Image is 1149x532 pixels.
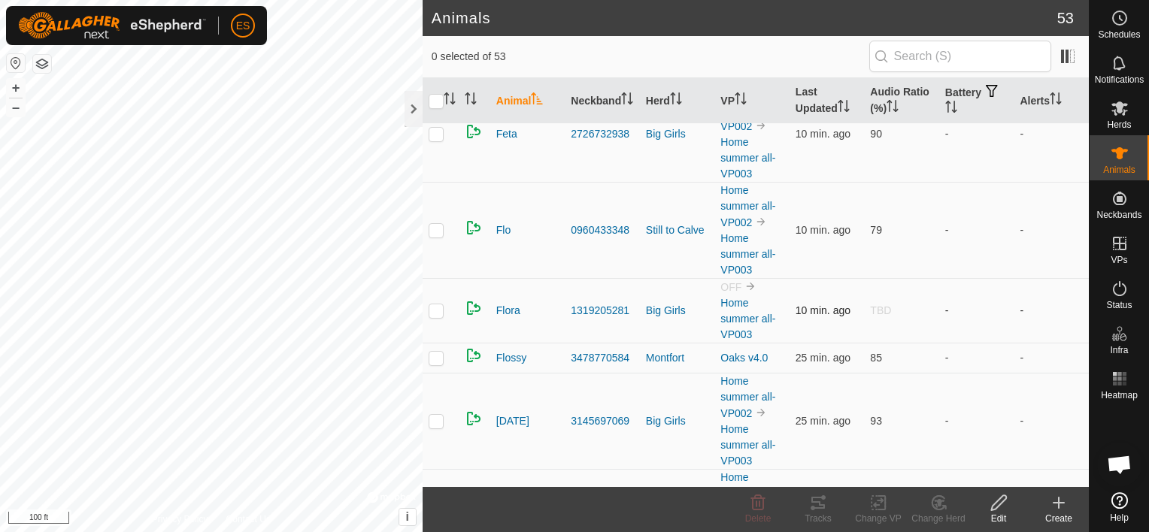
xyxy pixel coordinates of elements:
span: Sep 12, 2025, 12:22 PM [796,352,850,364]
td: - [1014,373,1089,469]
td: - [1014,278,1089,343]
th: Neckband [565,78,640,124]
span: 85 [870,352,882,364]
span: Flossy [496,350,526,366]
img: returning on [465,219,483,237]
img: returning on [465,346,483,364]
div: 3145697069 [571,413,634,429]
img: to [744,280,756,292]
div: 3478770584 [571,350,634,366]
span: Neckbands [1096,210,1141,219]
th: VP [714,78,790,124]
span: 90 [870,128,882,140]
span: Sep 12, 2025, 12:37 PM [796,224,850,236]
span: ES [236,18,250,34]
button: Reset Map [7,54,25,72]
td: - [1014,343,1089,373]
div: Change VP [848,512,908,525]
div: 1319205281 [571,303,634,319]
a: Home summer all-VP003 [720,423,775,467]
a: Oaks v4.0 [720,352,768,364]
button: – [7,98,25,116]
h2: Animals [432,9,1057,27]
span: i [406,510,409,523]
span: 0 selected of 53 [432,49,869,65]
div: Edit [969,512,1029,525]
div: 2726732938 [571,126,634,142]
span: [DATE] [496,413,529,429]
span: Animals [1103,165,1135,174]
th: Battery [939,78,1014,124]
th: Audio Ratio (%) [864,78,939,124]
th: Animal [490,78,565,124]
div: Big Girls [646,413,709,429]
p-sorticon: Activate to sort [670,95,682,107]
div: Open chat [1097,442,1142,487]
button: i [399,509,416,525]
input: Search (S) [869,41,1051,72]
div: Tracks [788,512,848,525]
img: Gallagher Logo [18,12,206,39]
td: - [939,86,1014,182]
div: Still to Calve [646,222,709,238]
a: Contact Us [226,512,271,526]
span: Status [1106,301,1132,310]
div: 0960433348 [571,222,634,238]
span: 93 [870,415,882,427]
span: Notifications [1095,75,1144,84]
div: Change Herd [908,512,969,525]
p-sorticon: Activate to sort [838,102,850,114]
a: Home summer all-VP002 [720,88,775,132]
p-sorticon: Activate to sort [465,95,477,107]
td: - [939,343,1014,373]
div: Montfort [646,350,709,366]
div: Big Girls [646,303,709,319]
p-sorticon: Activate to sort [887,102,899,114]
span: Delete [745,513,772,524]
div: Create [1029,512,1089,525]
img: to [755,216,767,228]
button: + [7,79,25,97]
span: Sep 12, 2025, 12:22 PM [796,415,850,427]
span: Herds [1107,120,1131,129]
span: Infra [1110,346,1128,355]
a: Home summer all-VP002 [720,184,775,228]
span: Help [1110,513,1129,522]
img: to [755,407,767,419]
span: Schedules [1098,30,1140,39]
span: Flo [496,222,511,238]
span: 79 [870,224,882,236]
td: - [1014,86,1089,182]
img: returning on [465,122,483,141]
td: - [939,182,1014,278]
span: VPs [1111,255,1127,264]
a: Home summer all-VP003 [720,136,775,180]
img: to [755,119,767,131]
p-sorticon: Activate to sort [531,95,543,107]
a: Home summer all-VP003 [720,297,775,340]
p-sorticon: Activate to sort [735,95,747,107]
th: Herd [640,78,715,124]
span: OFF [720,281,741,293]
td: - [939,278,1014,343]
div: Big Girls [646,126,709,142]
p-sorticon: Activate to sort [621,95,633,107]
a: Home summer all-VP002 [720,471,775,515]
span: Feta [496,126,517,142]
td: - [1014,182,1089,278]
p-sorticon: Activate to sort [444,95,456,107]
span: Heatmap [1101,391,1138,400]
a: Privacy Policy [152,512,208,526]
th: Last Updated [790,78,865,124]
a: Home summer all-VP002 [720,375,775,419]
td: - [939,373,1014,469]
span: Flora [496,303,520,319]
p-sorticon: Activate to sort [945,103,957,115]
span: TBD [870,304,891,316]
span: 53 [1057,7,1074,29]
button: Map Layers [33,55,51,73]
a: Home summer all-VP003 [720,232,775,276]
th: Alerts [1014,78,1089,124]
img: returning on [465,299,483,317]
p-sorticon: Activate to sort [1050,95,1062,107]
